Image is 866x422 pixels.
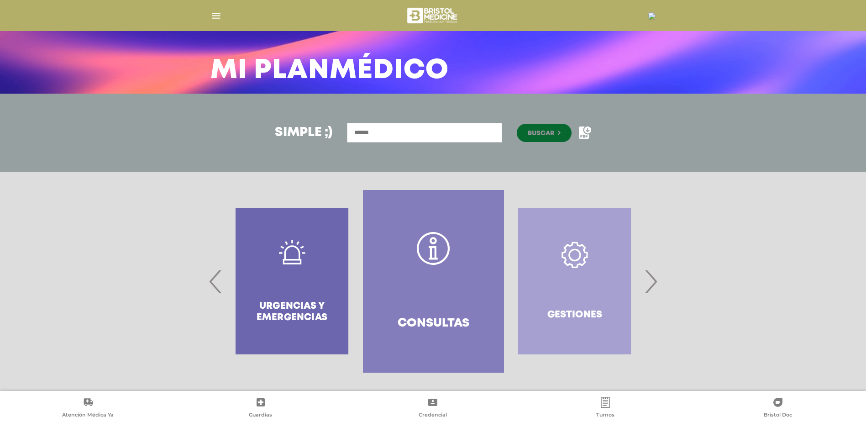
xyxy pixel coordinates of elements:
span: Atención Médica Ya [62,411,114,420]
a: Turnos [519,397,692,420]
span: Bristol Doc [764,411,792,420]
img: Cober_menu-lines-white.svg [210,10,222,21]
span: Previous [207,257,225,306]
span: Guardias [249,411,272,420]
a: Bristol Doc [692,397,864,420]
h4: Consultas [398,316,469,331]
a: Consultas [363,190,504,373]
a: Credencial [347,397,520,420]
a: Atención Médica Ya [2,397,174,420]
span: Buscar [528,130,554,137]
h3: Mi Plan Médico [210,59,449,83]
img: bristol-medicine-blanco.png [406,5,460,26]
a: Guardias [174,397,347,420]
h3: Simple ;) [275,127,332,139]
img: 30585 [648,12,656,20]
span: Credencial [419,411,447,420]
span: Turnos [596,411,614,420]
span: Next [642,257,660,306]
button: Buscar [517,124,572,142]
